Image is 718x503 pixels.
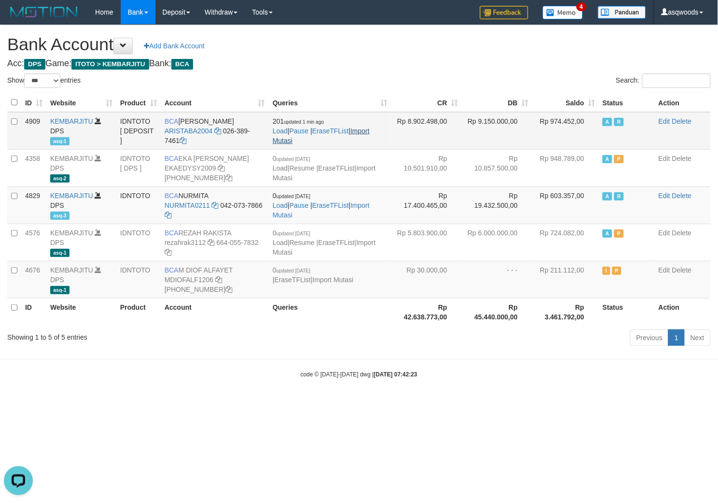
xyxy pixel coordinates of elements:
[301,371,418,378] small: code © [DATE]-[DATE] dwg |
[659,117,670,125] a: Edit
[21,298,46,326] th: ID
[532,224,599,261] td: Rp 724.082,00
[7,59,711,69] h4: Acc: Game: Bank:
[532,187,599,224] td: Rp 603.357,00
[276,194,310,199] span: updated [DATE]
[218,164,225,172] a: Copy EKAEDYSY2009 to clipboard
[532,298,599,326] th: Rp 3.461.792,00
[46,224,116,261] td: DPS
[4,4,33,33] button: Open LiveChat chat widget
[276,231,310,236] span: updated [DATE]
[50,192,93,200] a: KEMBARJITU
[532,149,599,187] td: Rp 948.789,00
[212,201,219,209] a: Copy NURMITA0211 to clipboard
[116,187,161,224] td: IDNTOTO
[480,6,528,19] img: Feedback.jpg
[161,261,269,298] td: M DIOF ALFAYET [PHONE_NUMBER]
[50,174,70,183] span: asq-2
[289,239,314,246] a: Resume
[532,261,599,298] td: Rp 211.112,00
[274,276,310,284] a: EraseTFList
[462,187,532,224] td: Rp 19.432.500,00
[273,239,376,256] a: Import Mutasi
[312,201,349,209] a: EraseTFList
[318,239,354,246] a: EraseTFList
[672,266,691,274] a: Delete
[273,201,370,219] a: Import Mutasi
[165,127,212,135] a: ARISTABA2004
[599,93,655,112] th: Status
[659,155,670,162] a: Edit
[318,164,354,172] a: EraseTFList
[161,224,269,261] td: REZAH RAKISTA 664-055-7832
[630,330,669,346] a: Previous
[7,35,711,54] h1: Bank Account
[614,192,624,201] span: Running
[462,112,532,150] td: Rp 9.150.000,00
[462,93,532,112] th: DB: activate to sort column ascending
[284,119,324,125] span: updated 1 min ago
[391,224,462,261] td: Rp 5.803.900,00
[603,267,610,275] span: Inactive
[391,93,462,112] th: CR: activate to sort column ascending
[46,187,116,224] td: DPS
[50,137,70,145] span: asq-1
[50,117,93,125] a: KEMBARJITU
[180,137,186,144] a: Copy 0263897461 to clipboard
[616,73,711,88] label: Search:
[374,371,417,378] strong: [DATE] 07:42:23
[273,229,376,256] span: | | |
[603,230,612,238] span: Active
[50,286,70,294] span: asq-1
[50,249,70,257] span: asq-1
[116,112,161,150] td: IDNTOTO [ DEPOSIT ]
[312,276,353,284] a: Import Mutasi
[21,93,46,112] th: ID: activate to sort column ascending
[603,118,612,126] span: Active
[462,149,532,187] td: Rp 10.857.500,00
[116,93,161,112] th: Product: activate to sort column ascending
[21,112,46,150] td: 4909
[614,230,624,238] span: Paused
[161,93,269,112] th: Account: activate to sort column ascending
[225,286,232,293] a: Copy 7152165903 to clipboard
[214,127,221,135] a: Copy ARISTABA2004 to clipboard
[273,117,324,125] span: 201
[614,118,624,126] span: Running
[614,155,624,163] span: Paused
[165,117,179,125] span: BCA
[269,93,392,112] th: Queries: activate to sort column ascending
[46,261,116,298] td: DPS
[599,298,655,326] th: Status
[273,155,310,162] span: 0
[161,298,269,326] th: Account
[165,239,206,246] a: rezahrak3112
[655,298,711,326] th: Action
[165,276,213,284] a: MDIOFALF1206
[165,164,216,172] a: EKAEDYSY2009
[642,73,711,88] input: Search:
[116,261,161,298] td: IDNTOTO
[276,157,310,162] span: updated [DATE]
[289,201,309,209] a: Pause
[543,6,583,19] img: Button%20Memo.svg
[50,229,93,237] a: KEMBARJITU
[24,73,60,88] select: Showentries
[532,112,599,150] td: Rp 974.452,00
[50,212,70,220] span: asq-3
[161,112,269,150] td: [PERSON_NAME] 026-389-7461
[165,211,171,219] a: Copy 0420737866 to clipboard
[289,127,309,135] a: Pause
[7,329,292,342] div: Showing 1 to 5 of 5 entries
[672,229,691,237] a: Delete
[462,224,532,261] td: Rp 6.000.000,00
[46,93,116,112] th: Website: activate to sort column ascending
[50,155,93,162] a: KEMBARJITU
[672,117,691,125] a: Delete
[165,155,179,162] span: BCA
[165,192,179,200] span: BCA
[273,127,288,135] a: Load
[603,192,612,201] span: Active
[391,187,462,224] td: Rp 17.400.465,00
[71,59,149,70] span: ITOTO > KEMBARJITU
